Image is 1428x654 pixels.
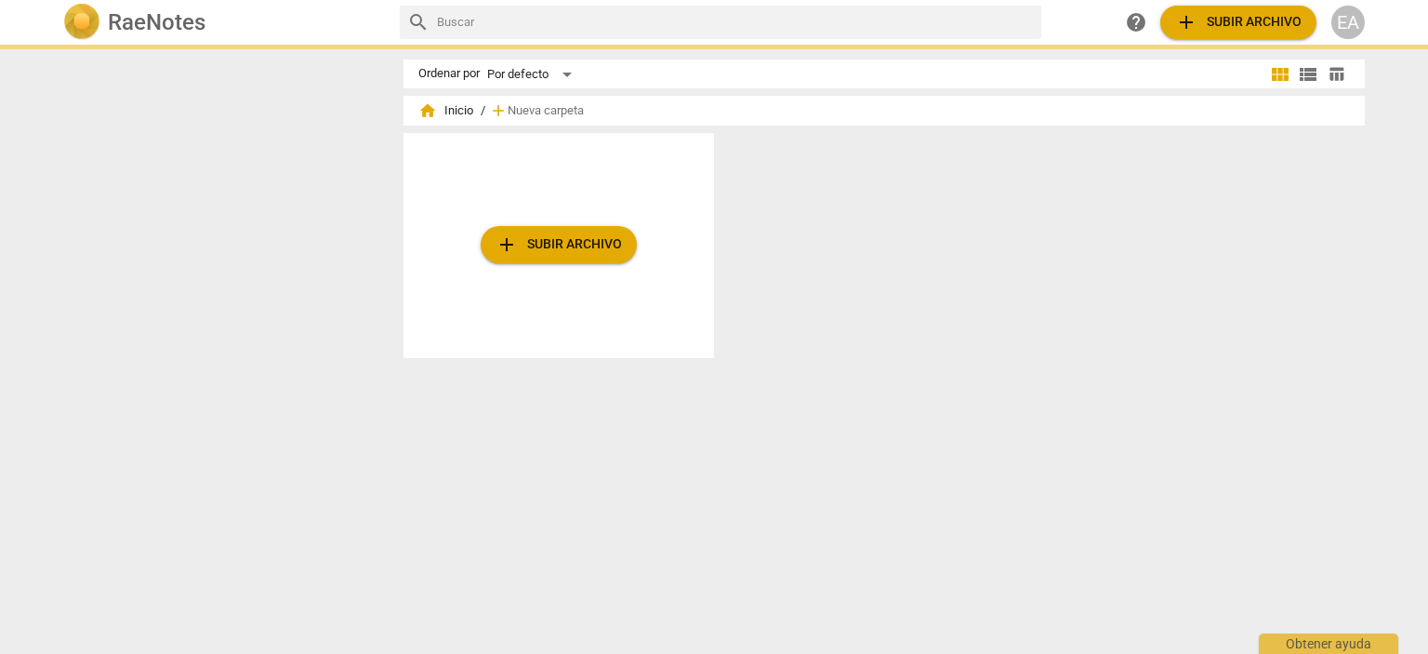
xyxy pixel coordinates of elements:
[437,7,1034,37] input: Buscar
[63,4,385,41] a: LogoRaeNotes
[481,226,637,263] button: Subir
[418,101,473,120] span: Inicio
[1125,11,1147,33] span: help
[1269,63,1291,86] span: view_module
[496,234,518,256] span: add
[1259,634,1398,654] div: Obtener ayuda
[487,60,578,89] div: Por defecto
[63,4,100,41] img: Logo
[508,104,584,118] span: Nueva carpeta
[418,67,480,81] div: Ordenar por
[481,104,485,118] span: /
[1175,11,1197,33] span: add
[1328,65,1345,83] span: table_chart
[418,101,437,120] span: home
[108,9,205,35] h2: RaeNotes
[1294,60,1322,88] button: Lista
[1175,11,1302,33] span: Subir archivo
[1331,6,1365,39] button: EA
[1119,6,1153,39] a: Obtener ayuda
[1160,6,1316,39] button: Subir
[1266,60,1294,88] button: Cuadrícula
[489,101,508,120] span: add
[1322,60,1350,88] button: Tabla
[496,234,622,256] span: Subir archivo
[1297,63,1319,86] span: view_list
[407,11,430,33] span: search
